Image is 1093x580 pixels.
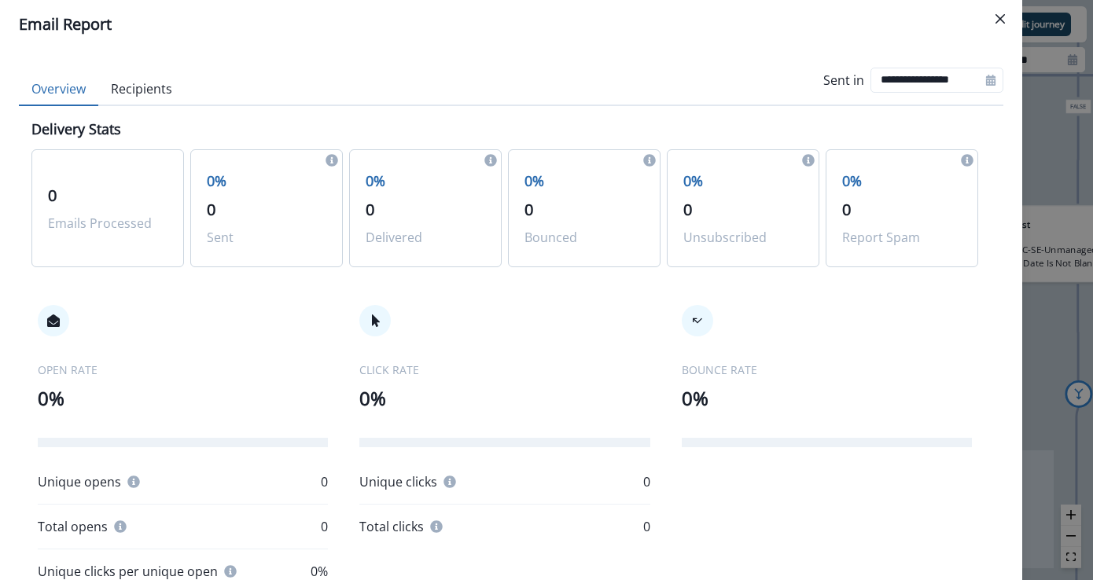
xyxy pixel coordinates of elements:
[359,384,650,413] p: 0%
[321,472,328,491] p: 0
[359,472,437,491] p: Unique clicks
[842,171,962,192] p: 0%
[823,71,864,90] p: Sent in
[366,199,374,220] span: 0
[643,472,650,491] p: 0
[683,199,692,220] span: 0
[207,199,215,220] span: 0
[19,73,98,106] button: Overview
[98,73,185,106] button: Recipients
[988,6,1013,31] button: Close
[524,199,533,220] span: 0
[524,228,644,247] p: Bounced
[48,214,167,233] p: Emails Processed
[38,362,328,378] p: OPEN RATE
[842,199,851,220] span: 0
[366,171,485,192] p: 0%
[207,228,326,247] p: Sent
[683,228,803,247] p: Unsubscribed
[359,362,650,378] p: CLICK RATE
[19,13,1003,36] div: Email Report
[359,517,424,536] p: Total clicks
[842,228,962,247] p: Report Spam
[682,384,972,413] p: 0%
[38,517,108,536] p: Total opens
[682,362,972,378] p: BOUNCE RATE
[524,171,644,192] p: 0%
[207,171,326,192] p: 0%
[48,185,57,206] span: 0
[643,517,650,536] p: 0
[366,228,485,247] p: Delivered
[38,384,328,413] p: 0%
[683,171,803,192] p: 0%
[31,119,121,140] p: Delivery Stats
[38,472,121,491] p: Unique opens
[321,517,328,536] p: 0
